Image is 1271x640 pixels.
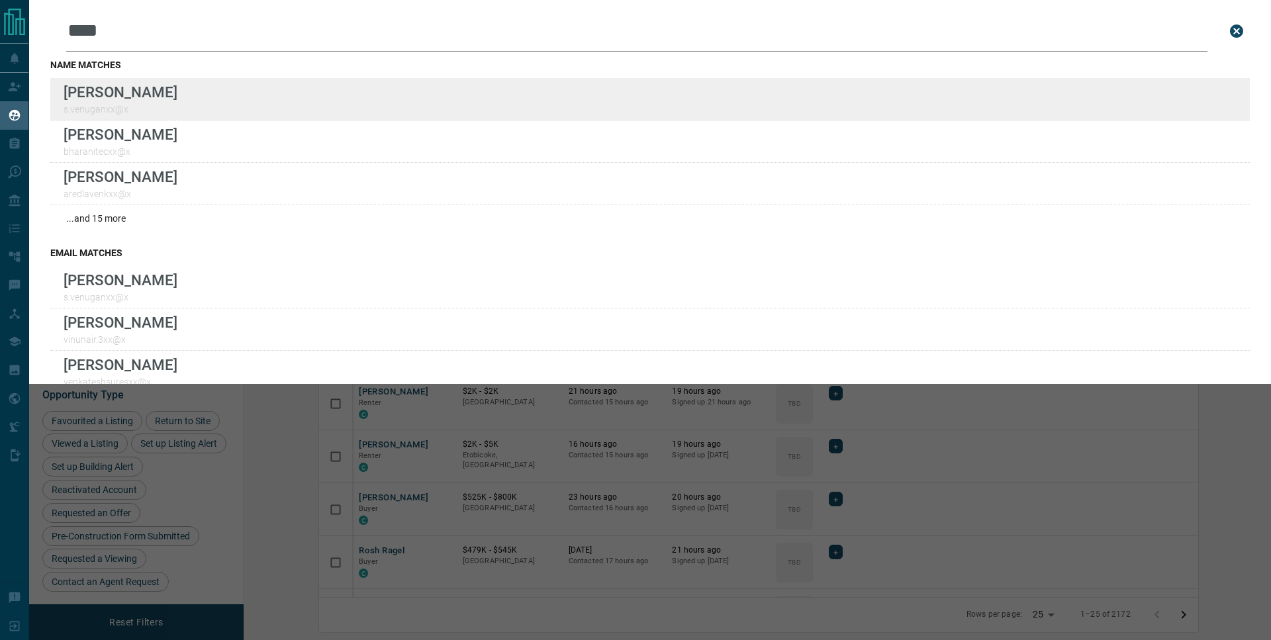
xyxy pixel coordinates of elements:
[64,292,177,302] p: s.venuganxx@x
[50,248,1250,258] h3: email matches
[64,271,177,289] p: [PERSON_NAME]
[64,356,177,373] p: [PERSON_NAME]
[64,334,177,345] p: vinunair.3xx@x
[64,126,177,143] p: [PERSON_NAME]
[64,168,177,185] p: [PERSON_NAME]
[64,104,177,114] p: s.venuganxx@x
[64,146,177,157] p: bharanitecxx@x
[1223,18,1250,44] button: close search bar
[64,314,177,331] p: [PERSON_NAME]
[50,205,1250,232] div: ...and 15 more
[64,189,177,199] p: aredlavenkxx@x
[64,377,177,387] p: venkateshsuresxx@x
[50,60,1250,70] h3: name matches
[64,83,177,101] p: [PERSON_NAME]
